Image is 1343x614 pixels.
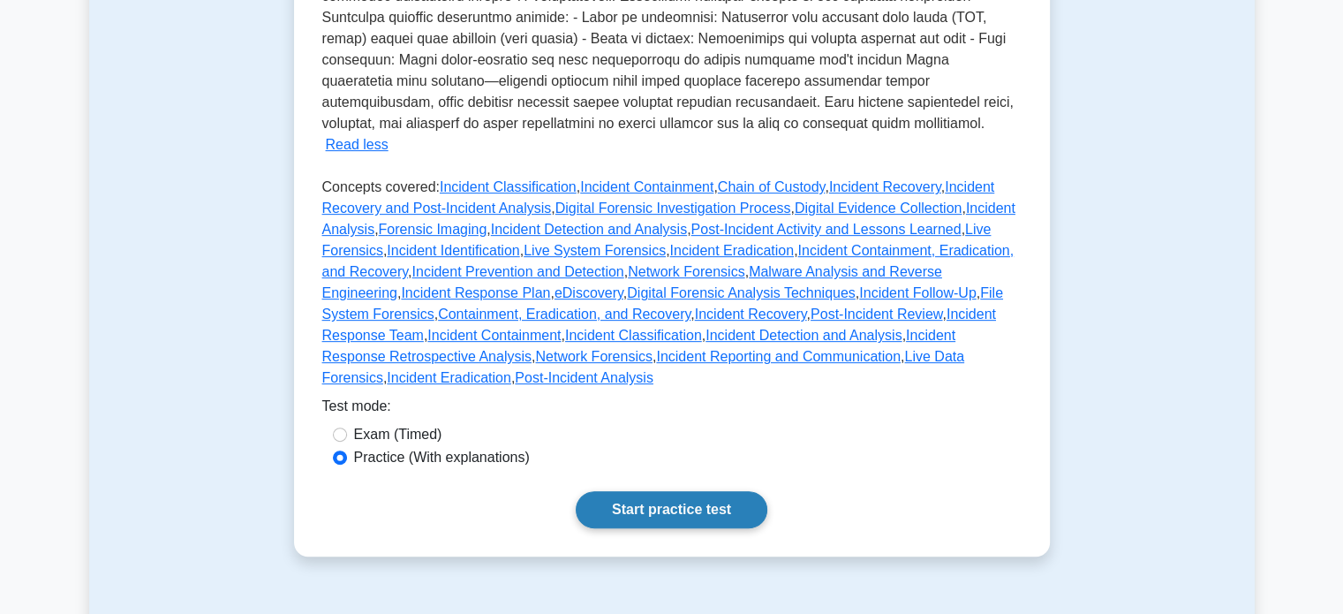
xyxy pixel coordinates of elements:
a: Live Data Forensics [322,349,965,385]
a: Post-Incident Analysis [515,370,653,385]
a: Digital Forensic Analysis Techniques [627,285,856,300]
button: Read less [326,134,389,155]
a: Incident Follow-Up [859,285,977,300]
a: Incident Recovery [695,307,807,322]
a: Incident Response Plan [401,285,550,300]
a: Network Forensics [535,349,652,364]
a: Incident Classification [565,328,702,343]
a: Digital Evidence Collection [795,201,962,216]
a: Live Forensics [322,222,992,258]
a: Network Forensics [628,264,744,279]
a: Incident Recovery and Post-Incident Analysis [322,179,995,216]
div: Test mode: [322,396,1022,424]
a: Forensic Imaging [379,222,487,237]
a: Incident Detection and Analysis [491,222,687,237]
a: Incident Prevention and Detection [411,264,623,279]
a: Incident Response Retrospective Analysis [322,328,956,364]
a: Incident Recovery [829,179,941,194]
a: Post-Incident Review [811,307,942,322]
a: Incident Eradication [669,243,794,258]
a: Incident Containment [427,328,561,343]
a: Chain of Custody [718,179,826,194]
a: Post-Incident Activity and Lessons Learned [691,222,962,237]
label: Practice (With explanations) [354,447,530,468]
a: eDiscovery [555,285,623,300]
a: Incident Eradication [387,370,511,385]
a: Incident Identification [387,243,519,258]
a: Incident Containment [580,179,713,194]
a: Live System Forensics [524,243,666,258]
a: Incident Reporting and Communication [656,349,901,364]
a: Containment, Eradication, and Recovery [438,307,690,322]
label: Exam (Timed) [354,424,442,445]
a: Incident Classification [440,179,577,194]
a: Digital Forensic Investigation Process [555,201,791,216]
a: Incident Detection and Analysis [705,328,902,343]
a: Start practice test [576,491,767,528]
p: Concepts covered: , , , , , , , , , , , , , , , , , , , , , , , , , , , , , , , , , , , , [322,177,1022,396]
